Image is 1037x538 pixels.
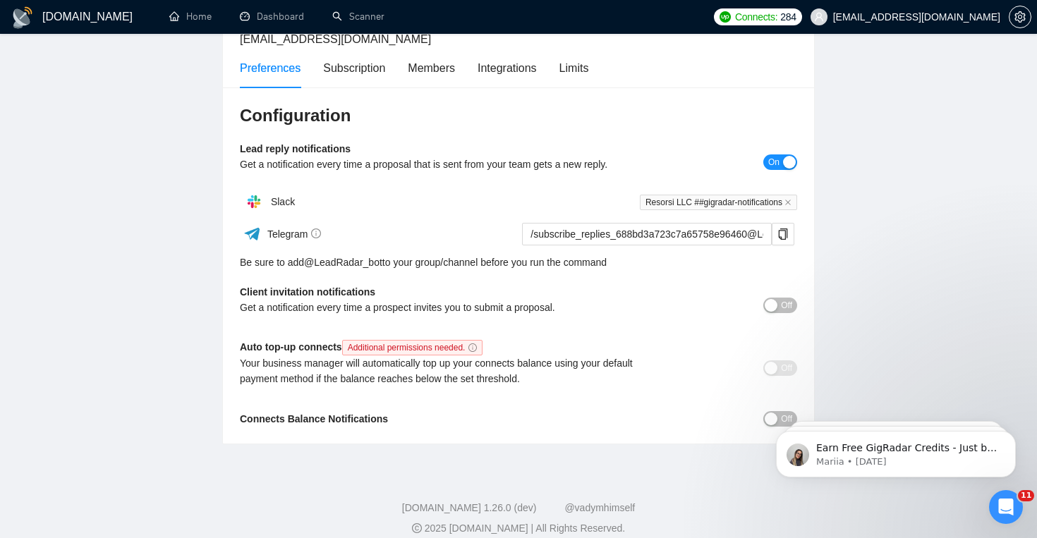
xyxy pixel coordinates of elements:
[1018,490,1034,501] span: 11
[240,413,388,424] b: Connects Balance Notifications
[814,12,824,22] span: user
[1009,11,1031,23] span: setting
[240,33,431,45] span: [EMAIL_ADDRESS][DOMAIN_NAME]
[735,9,777,25] span: Connects:
[1009,11,1031,23] a: setting
[412,523,422,533] span: copyright
[772,223,794,245] button: copy
[478,59,537,77] div: Integrations
[240,11,304,23] a: dashboardDashboard
[559,59,589,77] div: Limits
[784,199,792,206] span: close
[989,490,1023,524] iframe: Intercom live chat
[323,59,385,77] div: Subscription
[468,343,477,352] span: info-circle
[11,521,1026,536] div: 2025 [DOMAIN_NAME] | All Rights Reserved.
[781,298,792,313] span: Off
[240,255,797,270] div: Be sure to add to your group/channel before you run the command
[240,355,658,386] div: Your business manager will automatically top up your connects balance using your default payment ...
[768,154,780,170] span: On
[332,11,384,23] a: searchScanner
[772,228,794,240] span: copy
[342,340,483,355] span: Additional permissions needed.
[240,104,797,127] h3: Configuration
[240,286,375,298] b: Client invitation notifications
[240,188,268,216] img: hpQkSZIkSZIkSZIkSZIkSZIkSZIkSZIkSZIkSZIkSZIkSZIkSZIkSZIkSZIkSZIkSZIkSZIkSZIkSZIkSZIkSZIkSZIkSZIkS...
[240,59,301,77] div: Preferences
[640,195,797,210] span: Resorsi LLC ##gigradar-notifications
[267,228,322,240] span: Telegram
[564,502,635,513] a: @vadymhimself
[243,225,261,243] img: ww3wtPAAAAAElFTkSuQmCC
[408,59,455,77] div: Members
[240,157,658,172] div: Get a notification every time a proposal that is sent from your team gets a new reply.
[755,401,1037,500] iframe: Intercom notifications message
[780,9,796,25] span: 284
[311,228,321,238] span: info-circle
[781,360,792,376] span: Off
[169,11,212,23] a: homeHome
[240,143,351,154] b: Lead reply notifications
[720,11,731,23] img: upwork-logo.png
[1009,6,1031,28] button: setting
[402,502,537,513] a: [DOMAIN_NAME] 1.26.0 (dev)
[271,196,295,207] span: Slack
[304,255,382,270] a: @LeadRadar_bot
[240,300,658,315] div: Get a notification every time a prospect invites you to submit a proposal.
[11,6,34,29] img: logo
[240,341,488,353] b: Auto top-up connects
